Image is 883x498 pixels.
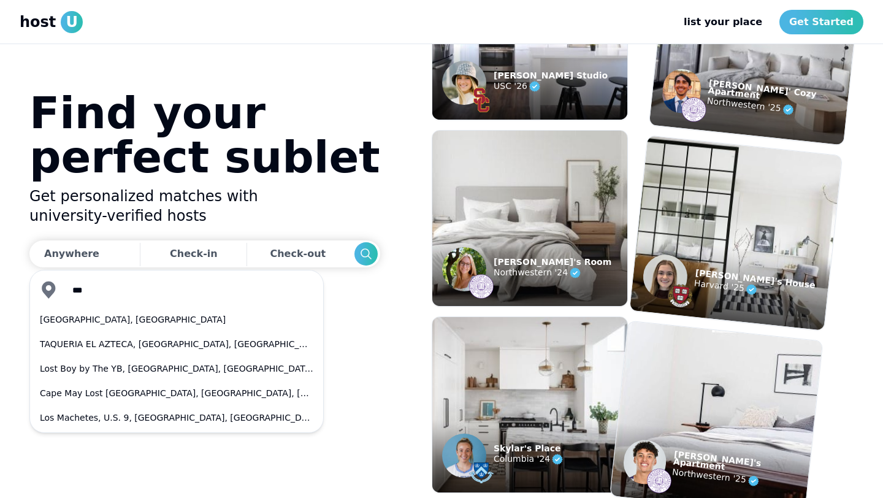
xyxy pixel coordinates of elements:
img: example listing host [442,61,486,105]
p: Northwestern '24 [494,266,611,280]
div: Check-in [170,242,218,266]
img: example listing host [641,253,689,301]
a: list your place [674,10,772,34]
button: Lost Boy by The YB, [GEOGRAPHIC_DATA], [GEOGRAPHIC_DATA], [GEOGRAPHIC_DATA] [35,359,318,378]
p: Skylar's Place [494,445,565,452]
p: [PERSON_NAME]'s Room [494,258,611,266]
button: Cape May Lost [GEOGRAPHIC_DATA], [GEOGRAPHIC_DATA], [GEOGRAPHIC_DATA], [GEOGRAPHIC_DATA] [35,383,318,403]
p: [PERSON_NAME]' Cozy Apartment [708,79,848,109]
a: hostU [20,11,83,33]
img: example listing host [442,434,486,478]
img: example listing host [667,282,694,309]
a: Get Started [779,10,863,34]
button: Los Machetes, U.S. 9, [GEOGRAPHIC_DATA], [GEOGRAPHIC_DATA] [35,408,318,427]
p: [PERSON_NAME]'s Apartment [673,450,810,479]
img: example listing [630,136,842,331]
button: [GEOGRAPHIC_DATA], [GEOGRAPHIC_DATA] [35,310,318,329]
h1: Find your perfect sublet [29,91,380,179]
img: example listing [432,131,627,306]
span: U [61,11,83,33]
div: Anywhere [44,247,99,261]
p: [PERSON_NAME] Studio [494,72,608,79]
p: Columbia '24 [494,452,565,467]
img: example listing host [660,67,703,115]
nav: Main [674,10,863,34]
div: Dates trigger [29,240,380,267]
p: Northwestern '25 [706,94,847,123]
p: Harvard '25 [694,276,815,303]
img: example listing host [469,274,494,299]
p: USC '26 [494,79,608,94]
img: example listing host [442,247,486,291]
button: TAQUERIA EL AZTECA, [GEOGRAPHIC_DATA], [GEOGRAPHIC_DATA], [GEOGRAPHIC_DATA] [35,334,318,354]
button: Search [354,242,378,266]
img: example listing host [646,467,673,494]
img: example listing host [622,438,668,486]
h2: Get personalized matches with university-verified hosts [29,186,380,226]
img: example listing [432,317,627,492]
div: Check-out [270,242,331,266]
img: example listing host [469,461,494,485]
p: [PERSON_NAME]'s House [695,269,816,289]
p: Northwestern '25 [671,465,808,494]
button: Anywhere [29,240,137,267]
img: example listing host [680,96,707,123]
img: example listing host [469,88,494,112]
span: host [20,12,56,32]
